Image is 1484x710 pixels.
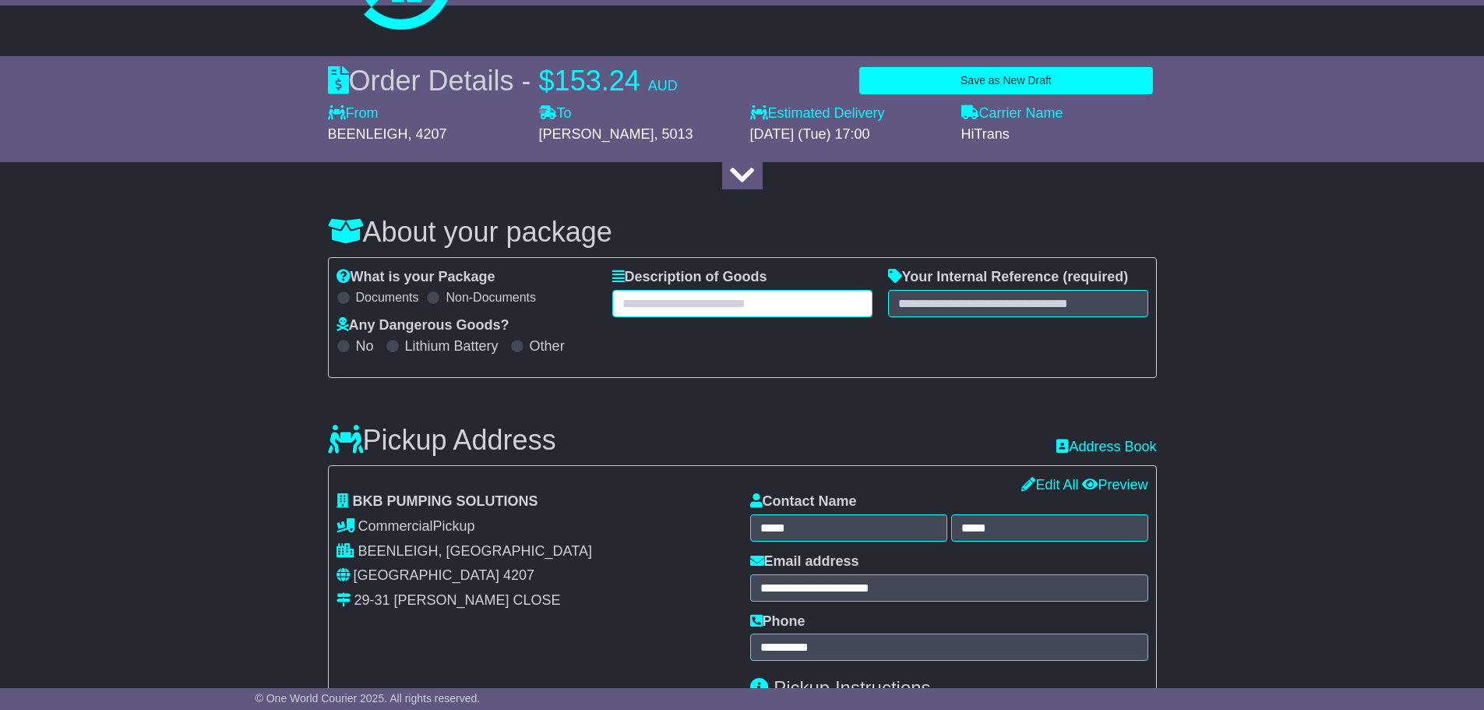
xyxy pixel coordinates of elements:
[539,105,572,122] label: To
[961,105,1063,122] label: Carrier Name
[750,105,946,122] label: Estimated Delivery
[503,567,534,583] span: 4207
[354,592,561,609] div: 29-31 [PERSON_NAME] CLOSE
[654,126,693,142] span: , 5013
[1021,477,1078,493] a: Edit All
[1082,477,1147,493] a: Preview
[750,493,857,510] label: Contact Name
[539,126,654,142] span: [PERSON_NAME]
[358,543,592,559] span: BEENLEIGH, [GEOGRAPHIC_DATA]
[337,518,735,535] div: Pickup
[328,105,379,122] label: From
[774,677,930,698] span: Pickup Instructions
[358,518,433,534] span: Commercial
[961,126,1157,143] div: HiTrans
[859,67,1152,94] button: Save as New Draft
[337,269,495,286] label: What is your Package
[328,64,678,97] div: Order Details -
[555,65,640,97] span: 153.24
[888,269,1129,286] label: Your Internal Reference (required)
[539,65,555,97] span: $
[356,290,419,305] label: Documents
[750,553,859,570] label: Email address
[256,692,481,705] span: © One World Courier 2025. All rights reserved.
[405,338,499,355] label: Lithium Battery
[648,78,678,94] span: AUD
[750,613,805,631] label: Phone
[354,567,499,583] span: [GEOGRAPHIC_DATA]
[337,317,509,334] label: Any Dangerous Goods?
[328,425,556,456] h3: Pickup Address
[612,269,767,286] label: Description of Goods
[328,217,1157,248] h3: About your package
[750,126,946,143] div: [DATE] (Tue) 17:00
[356,338,374,355] label: No
[446,290,536,305] label: Non-Documents
[530,338,565,355] label: Other
[408,126,447,142] span: , 4207
[353,493,538,509] span: BKB PUMPING SOLUTIONS
[1056,439,1156,456] a: Address Book
[328,126,408,142] span: BEENLEIGH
